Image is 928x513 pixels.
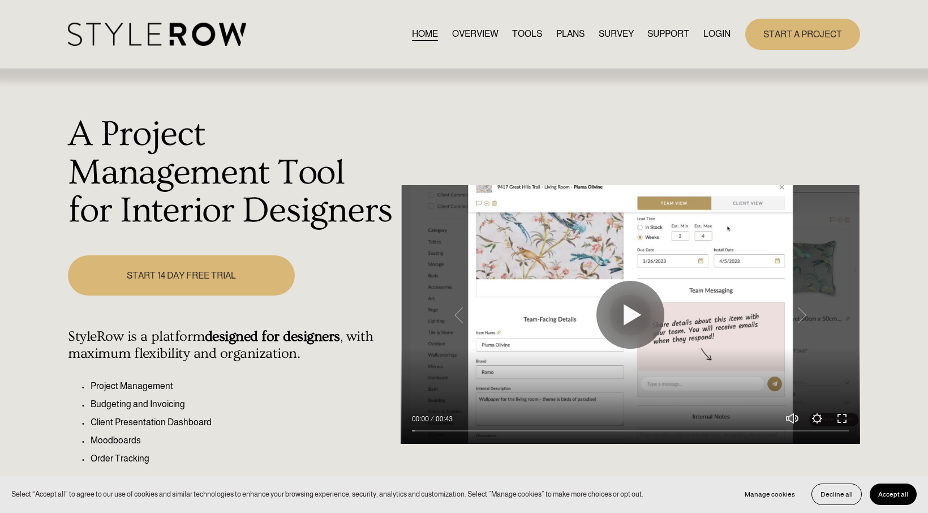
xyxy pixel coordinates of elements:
a: START A PROJECT [745,19,860,50]
p: Client Presentation Dashboard [91,416,394,429]
h4: StyleRow is a platform , with maximum flexibility and organization. [68,328,394,362]
a: HOME [412,27,438,42]
button: Decline all [811,484,862,505]
p: Moodboards [91,434,394,447]
h1: A Project Management Tool for Interior Designers [68,116,394,230]
a: SURVEY [599,27,634,42]
span: Manage cookies [745,490,795,498]
div: Duration [432,413,456,425]
button: Accept all [870,484,917,505]
span: SUPPORT [647,27,689,41]
span: Decline all [820,490,853,498]
a: OVERVIEW [452,27,499,42]
a: TOOLS [512,27,542,42]
a: PLANS [556,27,585,42]
a: START 14 DAY FREE TRIAL [68,255,294,296]
p: Order Tracking [91,452,394,465]
button: Manage cookies [736,484,804,505]
strong: designed for designers [205,328,340,345]
a: folder dropdown [647,27,689,42]
p: Budgeting and Invoicing [91,397,394,411]
div: Current time [412,413,432,425]
button: Play [596,281,664,349]
p: Select “Accept all” to agree to our use of cookies and similar technologies to enhance your brows... [11,489,643,499]
p: Simplify your workflow, manage items effectively, and keep your business running seamlessly. [68,474,394,502]
a: LOGIN [703,27,731,42]
img: StyleRow [68,23,246,46]
span: Accept all [878,490,908,498]
input: Seek [412,427,849,435]
p: Project Management [91,379,394,393]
